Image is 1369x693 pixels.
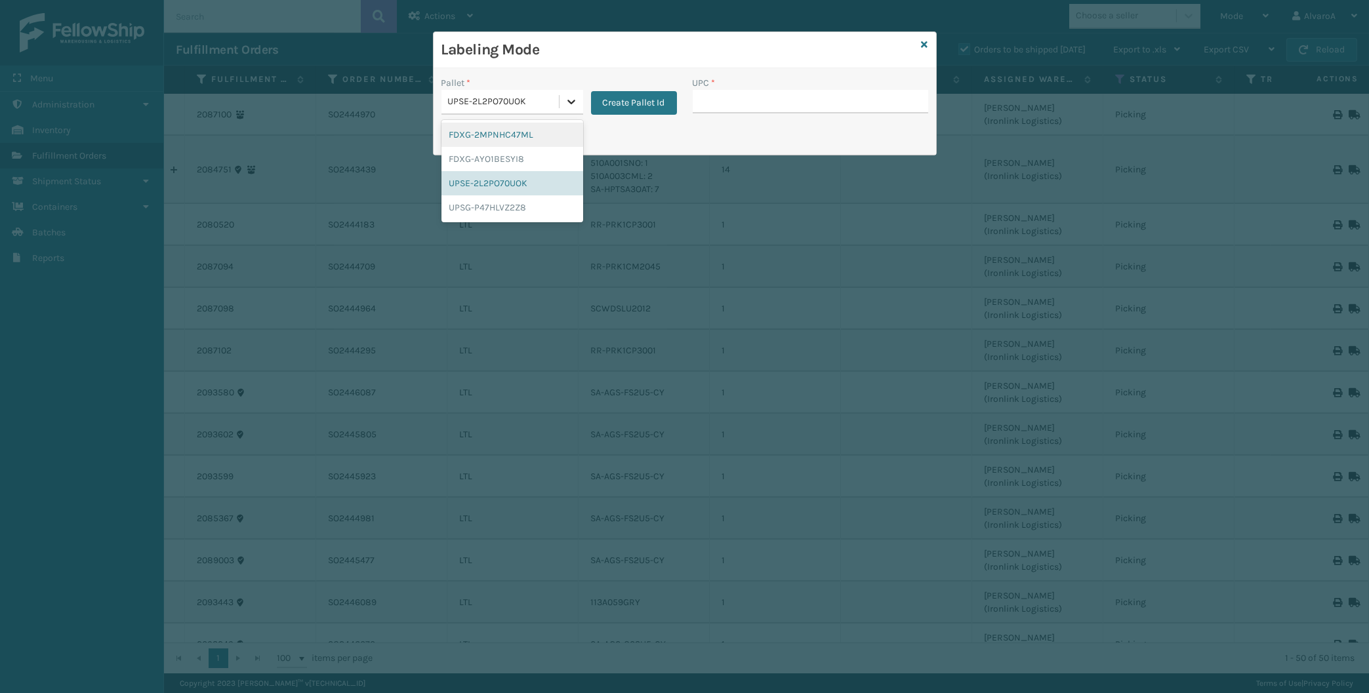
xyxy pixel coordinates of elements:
div: UPSE-2L2PO70UOK [448,95,560,109]
h3: Labeling Mode [441,40,916,60]
div: FDXG-AYO1BESYI8 [441,147,583,171]
div: UPSG-P47HLVZ2Z8 [441,195,583,220]
label: UPC [693,76,716,90]
label: Pallet [441,76,471,90]
div: FDXG-2MPNHC47ML [441,123,583,147]
button: Create Pallet Id [591,91,677,115]
div: UPSE-2L2PO70UOK [441,171,583,195]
